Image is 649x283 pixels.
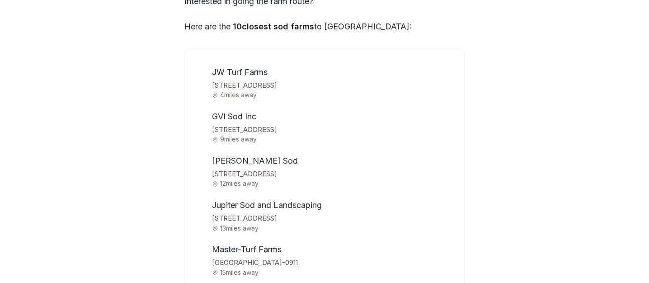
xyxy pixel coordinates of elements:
span: 12 miles away [212,180,453,187]
span: JW Turf Farms [212,67,268,77]
span: Jupiter Sod and Landscaping [212,200,322,210]
span: [PERSON_NAME] Sod [212,156,298,165]
span: 13 miles away [212,225,453,231]
span: GVI Sod Inc [212,112,256,121]
span: 4 miles away [212,91,453,98]
span: Master-Turf Farms [212,245,282,254]
span: [STREET_ADDRESS] [212,168,453,180]
span: [GEOGRAPHIC_DATA]-0911 [212,257,453,269]
span: 15 miles away [212,269,453,276]
span: 9 miles away [212,136,453,142]
span: [STREET_ADDRESS] [212,80,453,92]
span: [STREET_ADDRESS] [212,124,453,136]
span: [STREET_ADDRESS] [212,212,453,225]
strong: 10 closest sod farms [233,22,314,31]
